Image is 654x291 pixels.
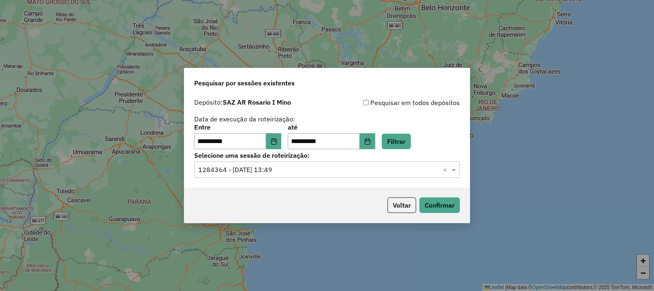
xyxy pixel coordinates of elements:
[194,78,295,88] span: Pesquisar por sessões existentes
[360,133,375,150] button: Choose Date
[443,165,450,175] span: Clear all
[266,133,282,150] button: Choose Date
[194,114,295,124] label: Data de execução da roteirização:
[194,150,460,160] label: Selecione uma sessão de roteirização:
[419,197,460,213] button: Confirmar
[223,98,291,106] strong: SAZ AR Rosario I Mino
[288,122,375,132] label: até
[194,122,281,132] label: Entre
[382,134,411,149] button: Filtrar
[387,197,416,213] button: Voltar
[327,98,460,107] div: Pesquisar em todos depósitos
[194,97,291,107] label: Depósito:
